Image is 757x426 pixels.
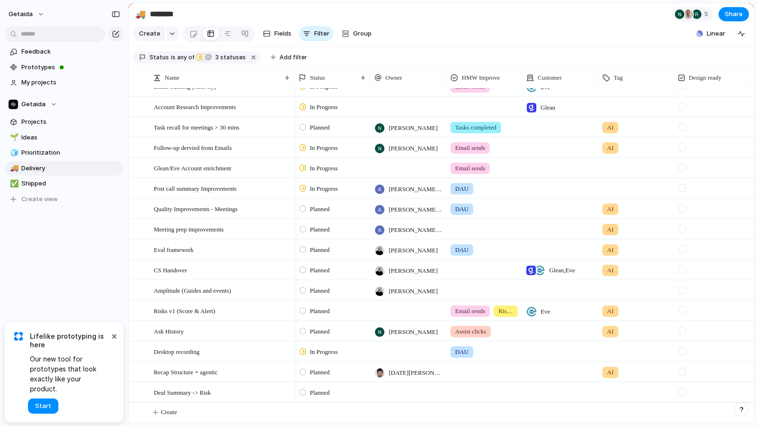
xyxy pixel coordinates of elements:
[5,97,123,111] button: Getaida
[21,117,120,127] span: Projects
[498,306,513,316] span: Risks addressed
[154,305,215,316] span: Risks v1 (Score & Alert)
[541,103,555,112] span: Glean
[385,73,402,83] span: Owner
[21,100,46,109] span: Getaida
[154,203,238,214] span: Quality Improvements - Meetings
[21,194,58,204] span: Create view
[310,368,330,377] span: Planned
[389,266,438,276] span: [PERSON_NAME]
[607,306,614,316] span: AI
[607,123,614,132] span: AI
[30,354,109,394] span: Our new tool for prototypes that look exactly like your product.
[725,9,743,19] span: Share
[10,163,17,174] div: 🚚
[310,347,338,357] span: In Progress
[607,327,614,336] span: AI
[455,327,486,336] span: Assist clicks
[692,27,729,41] button: Linear
[169,52,196,63] button: isany of
[21,133,120,142] span: Ideas
[274,29,291,38] span: Fields
[455,245,468,255] span: DAU
[607,143,614,153] span: AI
[310,286,330,296] span: Planned
[541,307,550,316] span: Eve
[314,29,329,38] span: Filter
[150,53,169,62] span: Status
[9,164,18,173] button: 🚚
[21,179,120,188] span: Shipped
[30,332,109,349] span: Lifelike prototyping is here
[455,347,468,357] span: DAU
[154,325,184,336] span: Ask History
[607,204,614,214] span: AI
[337,26,376,41] button: Group
[154,244,194,255] span: Eval framework
[5,176,123,191] a: ✅Shipped
[154,285,231,296] span: Amplitude (Guides and events)
[704,9,711,19] span: 5
[9,148,18,157] button: 🧊
[10,132,17,143] div: 🌱
[389,287,438,296] span: [PERSON_NAME]
[462,73,500,83] span: HMW Improve
[265,51,313,64] button: Add filter
[4,7,49,22] button: getaida
[310,225,330,234] span: Planned
[171,53,176,62] span: is
[689,73,721,83] span: Design ready
[5,161,123,176] a: 🚚Delivery
[133,7,148,22] button: 🚚
[538,73,562,83] span: Customer
[310,184,338,194] span: In Progress
[614,73,623,83] span: Tag
[455,184,468,194] span: DAU
[310,73,325,83] span: Status
[310,164,338,173] span: In Progress
[154,101,236,112] span: Account Research Improvements
[310,143,338,153] span: In Progress
[154,387,211,398] span: Deal Summary -> Risk
[455,143,485,153] span: Email sends
[389,185,442,194] span: [PERSON_NAME] Sarma
[310,102,338,112] span: In Progress
[21,63,120,72] span: Prototypes
[154,346,199,357] span: Desktop recording
[455,164,485,173] span: Email sends
[154,264,187,275] span: CS Handover
[176,53,194,62] span: any of
[108,330,120,342] button: Dismiss
[455,123,496,132] span: Tasks completed
[161,407,177,417] span: Create
[139,29,160,38] span: Create
[607,266,614,275] span: AI
[5,146,123,160] div: 🧊Prioritization
[35,401,51,411] span: Start
[310,245,330,255] span: Planned
[310,204,330,214] span: Planned
[310,123,330,132] span: Planned
[5,130,123,145] div: 🌱Ideas
[195,52,248,63] button: 3 statuses
[133,26,165,41] button: Create
[5,115,123,129] a: Projects
[213,53,246,62] span: statuses
[607,225,614,234] span: AI
[310,327,330,336] span: Planned
[165,73,179,83] span: Name
[455,306,485,316] span: Email sends
[5,192,123,206] button: Create view
[389,327,438,337] span: [PERSON_NAME]
[607,245,614,255] span: AI
[9,179,18,188] button: ✅
[607,368,614,377] span: AI
[310,266,330,275] span: Planned
[154,223,224,234] span: Meeting prep improvements
[280,53,307,62] span: Add filter
[259,26,295,41] button: Fields
[389,123,438,133] span: [PERSON_NAME]
[9,133,18,142] button: 🌱
[21,47,120,56] span: Feedback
